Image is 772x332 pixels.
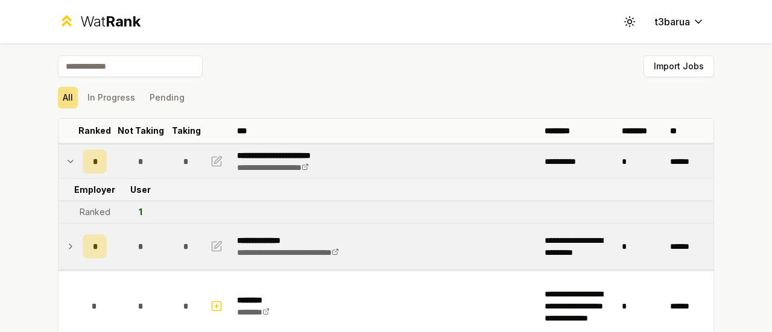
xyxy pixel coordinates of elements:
[145,87,189,108] button: Pending
[139,206,142,218] div: 1
[644,55,714,77] button: Import Jobs
[78,179,112,201] td: Employer
[172,125,201,137] p: Taking
[112,179,169,201] td: User
[58,12,141,31] a: WatRank
[80,12,141,31] div: Wat
[655,14,690,29] span: t3barua
[80,206,110,218] div: Ranked
[78,125,111,137] p: Ranked
[118,125,164,137] p: Not Taking
[83,87,140,108] button: In Progress
[645,11,714,33] button: t3barua
[106,13,141,30] span: Rank
[58,87,78,108] button: All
